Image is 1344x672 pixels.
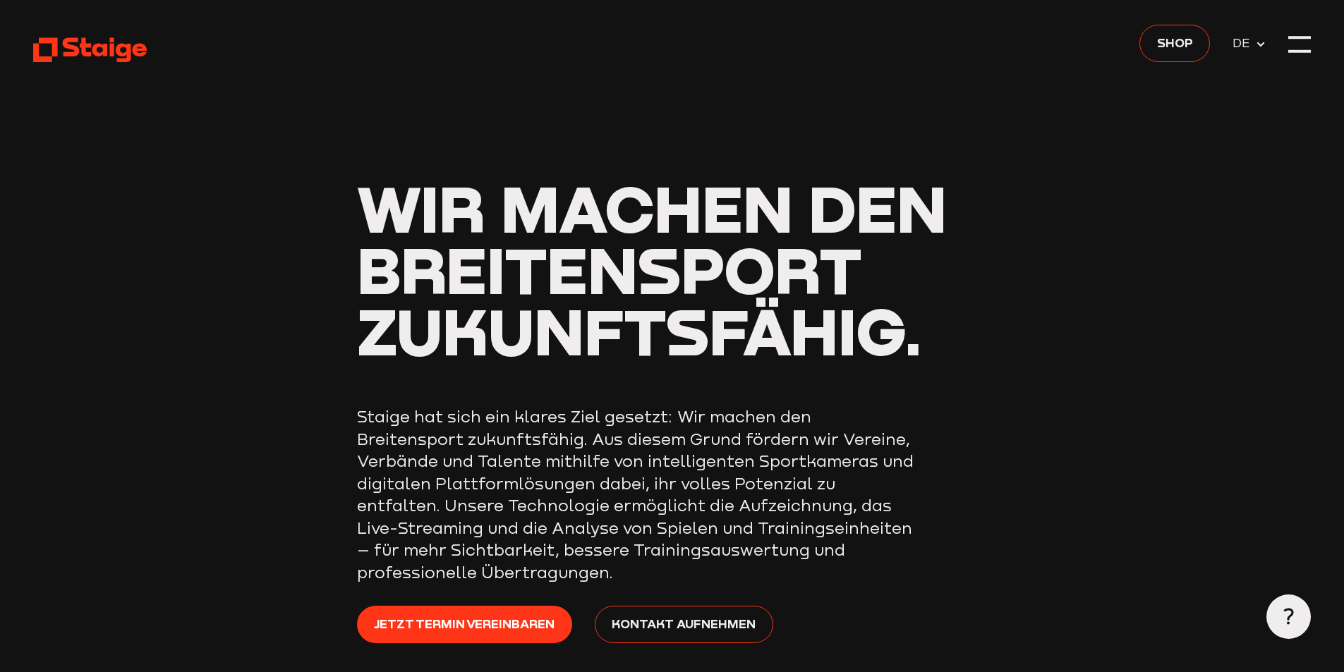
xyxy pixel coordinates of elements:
a: Kontakt aufnehmen [595,606,773,643]
a: Jetzt Termin vereinbaren [357,606,572,643]
span: Wir machen den Breitensport zukunftsfähig. [357,169,947,369]
p: Staige hat sich ein klares Ziel gesetzt: Wir machen den Breitensport zukunftsfähig. Aus diesem Gr... [357,405,921,583]
span: Shop [1157,32,1193,52]
a: Shop [1139,25,1210,62]
span: DE [1233,33,1255,53]
span: Kontakt aufnehmen [612,614,756,634]
span: Jetzt Termin vereinbaren [374,614,555,634]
